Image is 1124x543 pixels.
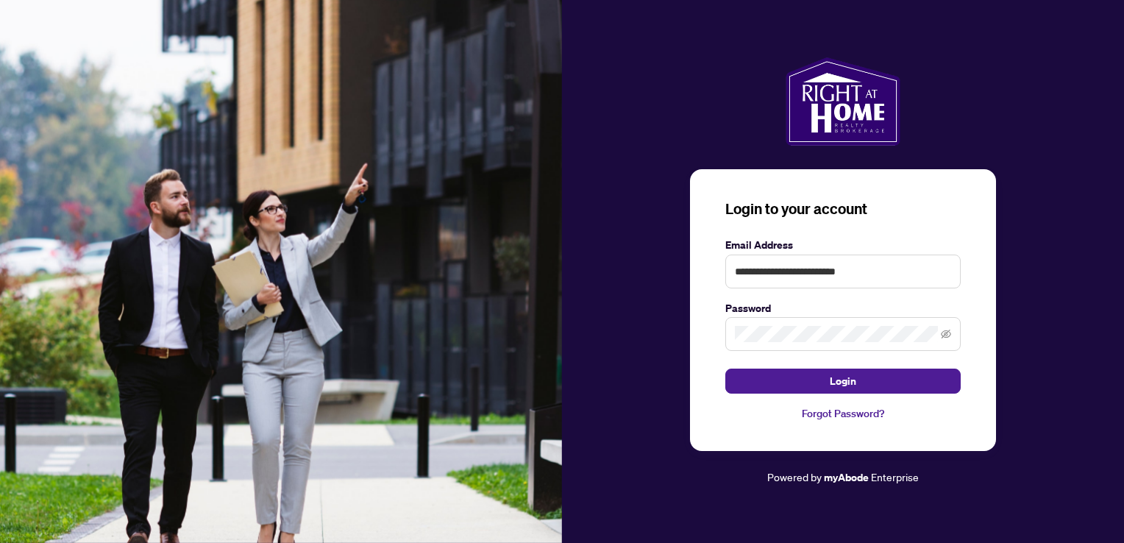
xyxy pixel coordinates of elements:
span: Login [830,369,856,393]
img: ma-logo [786,57,900,146]
span: Powered by [767,470,822,483]
h3: Login to your account [725,199,961,219]
a: myAbode [824,469,869,486]
span: Enterprise [871,470,919,483]
a: Forgot Password? [725,405,961,422]
label: Password [725,300,961,316]
button: Login [725,369,961,394]
span: eye-invisible [941,329,951,339]
label: Email Address [725,237,961,253]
